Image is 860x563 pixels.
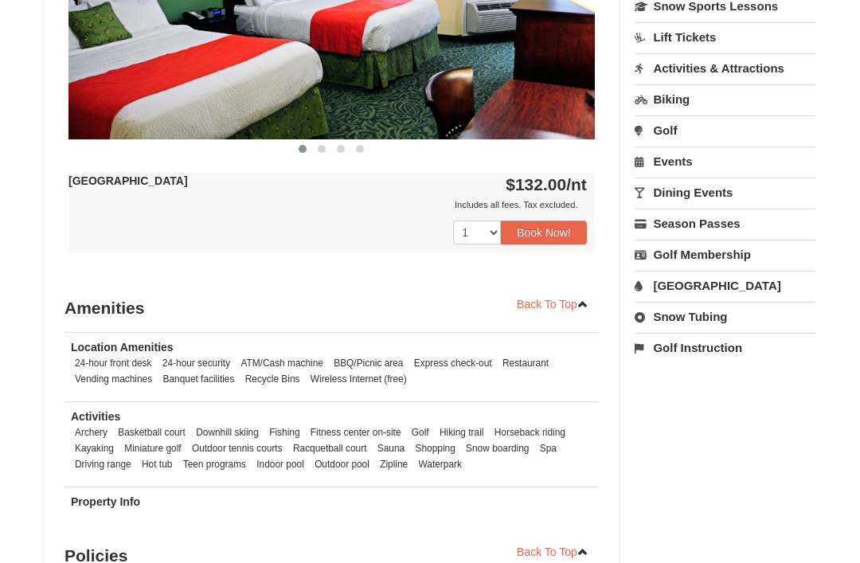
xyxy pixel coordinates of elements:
[635,22,815,52] a: Lift Tickets
[307,371,411,387] li: Wireless Internet (free)
[635,178,815,207] a: Dining Events
[491,424,569,440] li: Horseback riding
[138,456,176,472] li: Hot tub
[71,424,111,440] li: Archery
[498,355,553,371] li: Restaurant
[192,424,263,440] li: Downhill skiing
[68,197,587,213] div: Includes all fees. Tax excluded.
[71,371,156,387] li: Vending machines
[114,424,190,440] li: Basketball court
[635,271,815,300] a: [GEOGRAPHIC_DATA]
[311,456,373,472] li: Outdoor pool
[635,84,815,114] a: Biking
[159,371,239,387] li: Banquet facilities
[330,355,407,371] li: BBQ/Picnic area
[376,456,412,472] li: Zipline
[68,174,188,187] strong: [GEOGRAPHIC_DATA]
[506,292,599,316] a: Back To Top
[179,456,250,472] li: Teen programs
[71,341,174,354] strong: Location Amenities
[289,440,371,456] li: Racquetball court
[635,302,815,331] a: Snow Tubing
[188,440,287,456] li: Outdoor tennis courts
[635,209,815,238] a: Season Passes
[566,175,587,194] span: /nt
[307,424,405,440] li: Fitness center on-site
[373,440,408,456] li: Sauna
[410,355,496,371] li: Express check-out
[436,424,488,440] li: Hiking trail
[412,440,459,456] li: Shopping
[71,410,120,423] strong: Activities
[71,440,118,456] li: Kayaking
[265,424,303,440] li: Fishing
[635,240,815,269] a: Golf Membership
[506,175,587,194] strong: $132.00
[635,147,815,176] a: Events
[536,440,561,456] li: Spa
[71,495,140,508] strong: Property Info
[415,456,466,472] li: Waterpark
[241,371,304,387] li: Recycle Bins
[635,333,815,362] a: Golf Instruction
[64,292,599,324] h3: Amenities
[408,424,433,440] li: Golf
[71,456,135,472] li: Driving range
[236,355,327,371] li: ATM/Cash machine
[462,440,533,456] li: Snow boarding
[158,355,234,371] li: 24-hour security
[120,440,185,456] li: Miniature golf
[635,115,815,145] a: Golf
[71,355,156,371] li: 24-hour front desk
[635,53,815,83] a: Activities & Attractions
[252,456,308,472] li: Indoor pool
[501,221,587,244] button: Book Now!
